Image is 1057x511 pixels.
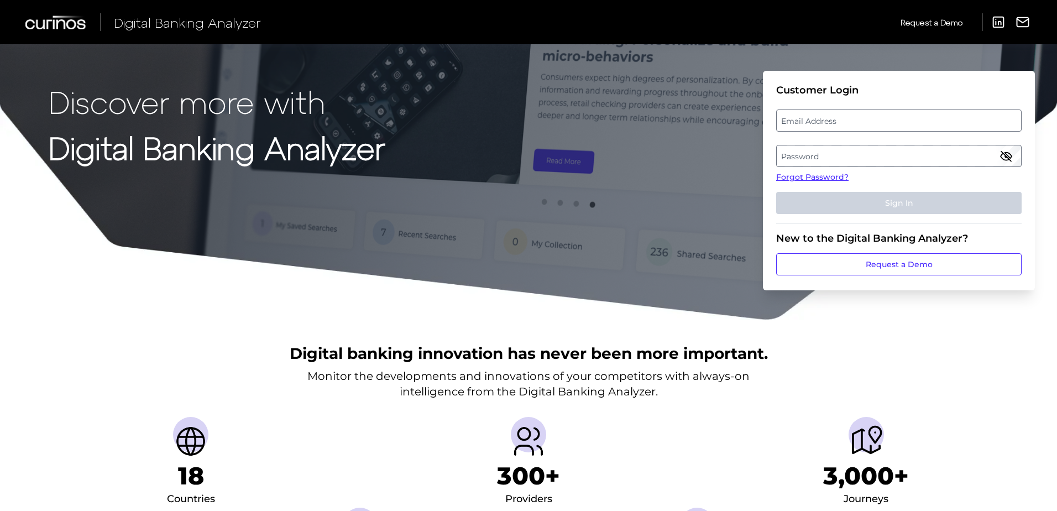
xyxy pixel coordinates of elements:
[307,368,750,399] p: Monitor the developments and innovations of your competitors with always-on intelligence from the...
[497,461,560,491] h1: 300+
[167,491,215,508] div: Countries
[49,84,385,119] p: Discover more with
[511,424,546,459] img: Providers
[173,424,208,459] img: Countries
[777,111,1021,131] label: Email Address
[178,461,204,491] h1: 18
[901,13,962,32] a: Request a Demo
[49,129,385,166] strong: Digital Banking Analyzer
[776,253,1022,275] a: Request a Demo
[25,15,87,29] img: Curinos
[505,491,552,508] div: Providers
[776,192,1022,214] button: Sign In
[901,18,962,27] span: Request a Demo
[290,343,768,364] h2: Digital banking innovation has never been more important.
[776,171,1022,183] a: Forgot Password?
[849,424,884,459] img: Journeys
[844,491,888,508] div: Journeys
[114,14,261,30] span: Digital Banking Analyzer
[776,232,1022,244] div: New to the Digital Banking Analyzer?
[776,84,1022,96] div: Customer Login
[777,146,1021,166] label: Password
[823,461,909,491] h1: 3,000+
